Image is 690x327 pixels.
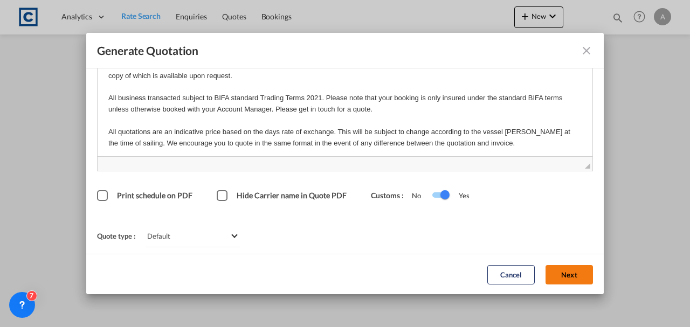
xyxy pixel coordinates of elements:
p: All business of the company is transacted under the current Standard Trading Conditions of the Br... [11,11,484,100]
md-icon: icon-close fg-AAA8AD cursor m-0 [580,44,593,57]
span: Yes [448,191,470,200]
span: Drag to resize [585,163,590,169]
iframe: Rich Text Editor, editor2 [98,48,592,156]
p: This quotation excludes any HMRC customs examination fees and any rent/demurrage that may be incu... [11,107,484,119]
span: No [412,191,432,200]
body: Rich Text Editor, editor2 [11,11,484,137]
span: Quote type : [97,232,143,240]
md-switch: Switch 1 [432,187,448,204]
md-checkbox: Print schedule on PDF [97,190,195,201]
button: Next [546,265,593,284]
span: Customs : [371,191,412,200]
md-checkbox: Hide Carrier name in Quote PDF [217,190,349,201]
button: Cancel [487,265,535,284]
span: Print schedule on PDF [117,191,192,200]
md-dialog: Generate QuotationQUOTE ... [86,33,604,295]
div: Default [147,232,170,240]
span: Generate Quotation [97,44,198,58]
span: Hide Carrier name in Quote PDF [237,191,347,200]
